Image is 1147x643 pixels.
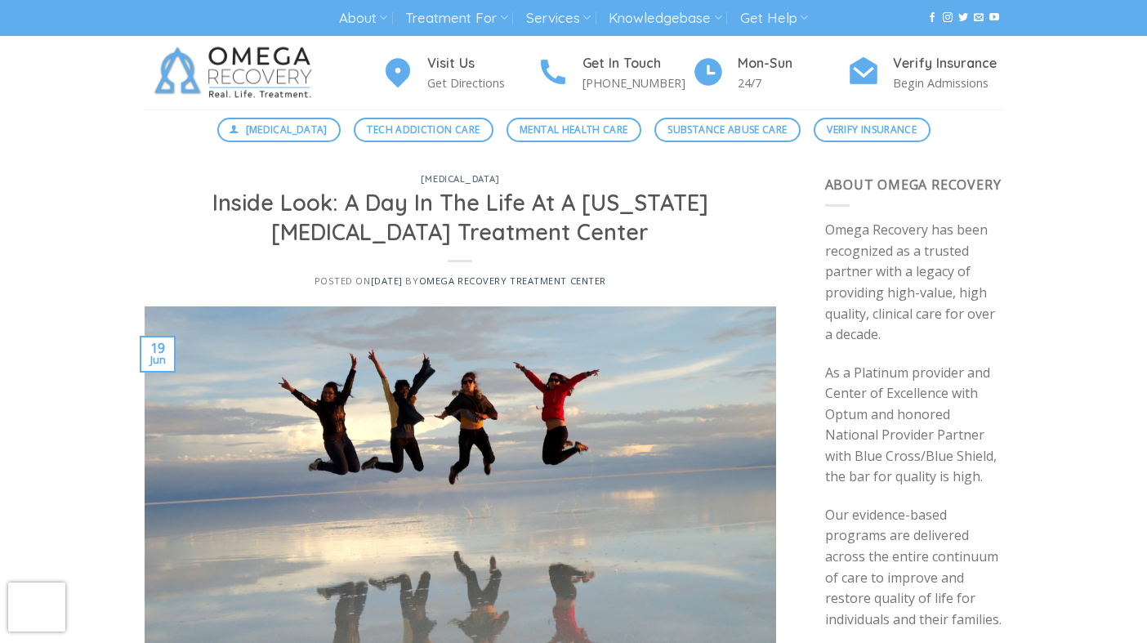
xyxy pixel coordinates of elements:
[427,53,537,74] h4: Visit Us
[825,505,1003,631] p: Our evidence-based programs are delivered across the entire continuum of care to improve and rest...
[667,122,787,137] span: Substance Abuse Care
[893,74,1002,92] p: Begin Admissions
[927,12,937,24] a: Follow on Facebook
[427,74,537,92] p: Get Directions
[893,53,1002,74] h4: Verify Insurance
[609,3,721,33] a: Knowledgebase
[989,12,999,24] a: Follow on YouTube
[419,275,606,287] a: Omega Recovery Treatment Center
[958,12,968,24] a: Follow on Twitter
[582,74,692,92] p: [PHONE_NUMBER]
[371,275,403,287] a: [DATE]
[367,122,480,137] span: Tech Addiction Care
[520,122,627,137] span: Mental Health Care
[827,122,917,137] span: Verify Insurance
[738,74,847,92] p: 24/7
[537,53,692,93] a: Get In Touch [PHONE_NUMBER]
[738,53,847,74] h4: Mon-Sun
[507,118,641,142] a: Mental Health Care
[814,118,931,142] a: Verify Insurance
[825,176,1002,194] span: About Omega Recovery
[740,3,808,33] a: Get Help
[582,53,692,74] h4: Get In Touch
[943,12,953,24] a: Follow on Instagram
[405,275,606,287] span: by
[164,189,756,247] h1: Inside Look: A Day In The Life At A [US_STATE] [MEDICAL_DATA] Treatment Center
[382,53,537,93] a: Visit Us Get Directions
[339,3,387,33] a: About
[421,173,500,185] a: [MEDICAL_DATA]
[246,122,328,137] span: [MEDICAL_DATA]
[974,12,984,24] a: Send us an email
[217,118,341,142] a: [MEDICAL_DATA]
[354,118,493,142] a: Tech Addiction Care
[825,220,1003,346] p: Omega Recovery has been recognized as a trusted partner with a legacy of providing high-value, hi...
[526,3,591,33] a: Services
[405,3,507,33] a: Treatment For
[825,363,1003,489] p: As a Platinum provider and Center of Excellence with Optum and honored National Provider Partner ...
[847,53,1002,93] a: Verify Insurance Begin Admissions
[145,36,328,109] img: Omega Recovery
[654,118,801,142] a: Substance Abuse Care
[315,275,403,287] span: Posted on
[8,583,65,632] iframe: reCAPTCHA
